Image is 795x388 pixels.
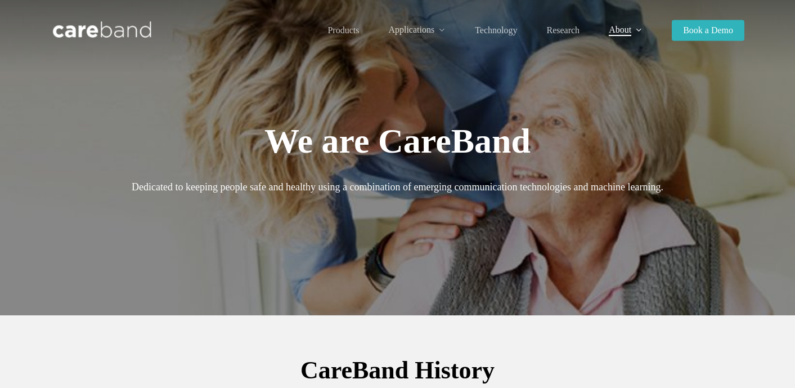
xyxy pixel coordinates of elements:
[388,25,446,35] a: Applications
[475,26,517,35] a: Technology
[475,25,517,35] span: Technology
[300,356,495,384] span: CareBand History
[546,25,580,35] span: Research
[327,26,359,35] a: Products
[51,178,744,196] p: Dedicated to keeping people safe and healthy using a combination of emerging communication techno...
[388,25,434,34] span: Applications
[546,26,580,35] a: Research
[683,25,733,35] span: Book a Demo
[51,119,744,163] h1: We are CareBand
[609,25,643,35] a: About
[327,25,359,35] span: Products
[609,25,631,34] span: About
[672,26,744,35] a: Book a Demo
